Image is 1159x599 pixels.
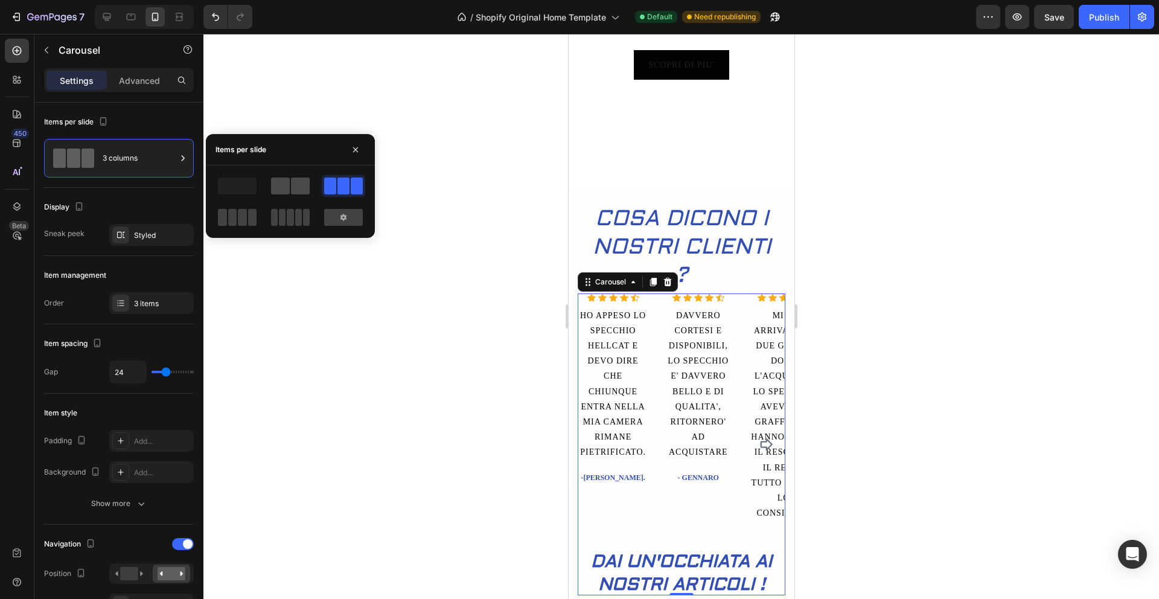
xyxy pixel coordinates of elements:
[11,129,29,138] div: 450
[694,11,756,22] span: Need republishing
[24,243,60,254] div: Carousel
[1044,12,1064,22] span: Save
[9,516,217,563] h2: DAI UN'OCCHIATA AI NOSTRI ARTICOLI !
[44,566,88,582] div: Position
[44,336,104,352] div: Item spacing
[119,74,160,87] p: Advanced
[9,221,29,231] div: Beta
[134,230,191,241] div: Styled
[44,228,85,239] div: Sneak peek
[44,536,98,553] div: Navigation
[44,464,103,481] div: Background
[44,408,77,418] div: Item style
[180,274,249,487] p: MI E' ARRIVATO IN DUE GIORNI DOPO L'ACQUISTO, LO SPECCHIO AVEVA UN GRAFFIO, MI HANNO FATTO IL RES...
[44,114,110,130] div: Items per slide
[647,11,672,22] span: Default
[110,361,146,383] input: Auto
[470,11,473,24] span: /
[476,11,606,24] span: Shopify Original Home Template
[134,436,191,447] div: Add...
[1034,5,1074,29] button: Save
[216,144,266,155] div: Items per slide
[44,433,89,449] div: Padding
[134,298,191,309] div: 3 items
[569,34,794,599] iframe: Design area
[60,74,94,87] p: Settings
[1118,540,1147,569] div: Open Intercom Messenger
[59,43,161,57] p: Carousel
[1079,5,1129,29] button: Publish
[91,498,147,510] div: Show more
[134,467,191,478] div: Add...
[1089,11,1119,24] div: Publish
[44,367,58,377] div: Gap
[44,298,64,309] div: Order
[203,5,252,29] div: Undo/Redo
[5,5,90,29] button: 7
[44,199,86,216] div: Display
[79,10,85,24] p: 7
[103,144,176,172] div: 3 columns
[188,401,207,420] button: Carousel Next Arrow
[44,270,106,281] div: Item management
[44,493,194,514] button: Show more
